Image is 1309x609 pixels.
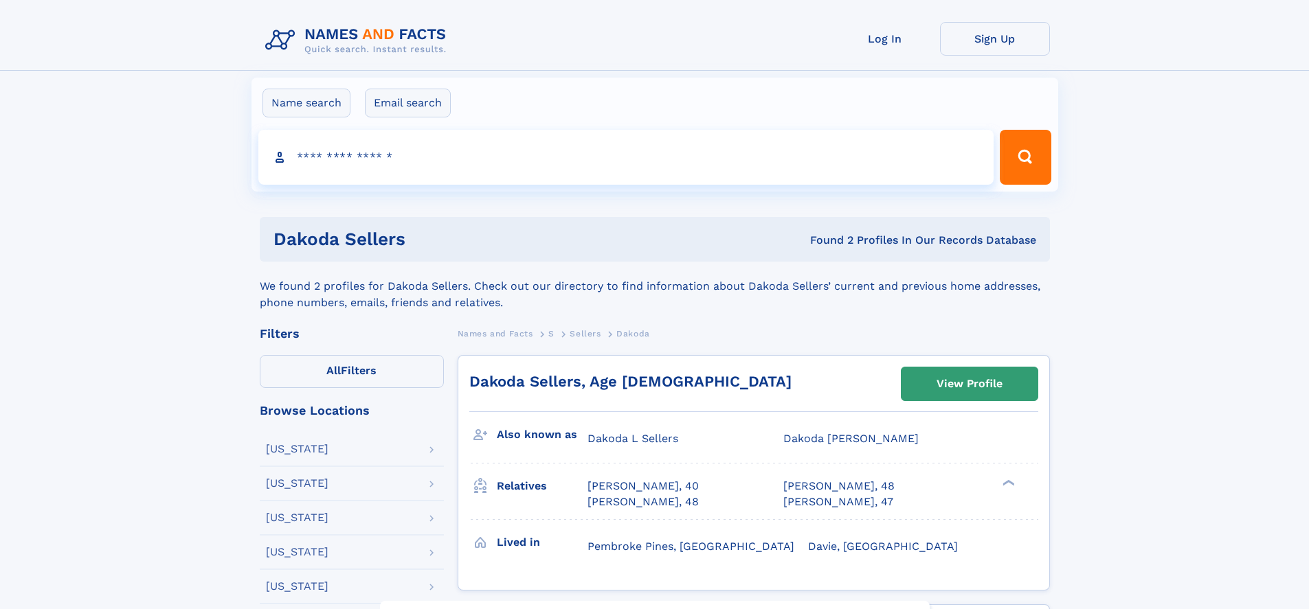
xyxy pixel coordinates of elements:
[548,325,555,342] a: S
[497,531,588,554] h3: Lived in
[830,22,940,56] a: Log In
[266,444,328,455] div: [US_STATE]
[266,581,328,592] div: [US_STATE]
[326,364,341,377] span: All
[607,233,1036,248] div: Found 2 Profiles In Our Records Database
[616,329,650,338] span: Dakoda
[937,368,1003,400] div: View Profile
[570,325,601,342] a: Sellers
[588,540,794,553] span: Pembroke Pines, [GEOGRAPHIC_DATA]
[783,432,919,445] span: Dakoda [PERSON_NAME]
[999,479,1016,487] div: ❯
[588,494,699,509] a: [PERSON_NAME], 48
[497,423,588,446] h3: Also known as
[266,547,328,558] div: [US_STATE]
[808,540,958,553] span: Davie, [GEOGRAPHIC_DATA]
[940,22,1050,56] a: Sign Up
[783,479,895,494] a: [PERSON_NAME], 48
[548,329,555,338] span: S
[262,89,350,117] label: Name search
[273,231,608,248] h1: Dakoda Sellers
[902,367,1038,400] a: View Profile
[260,404,444,417] div: Browse Locations
[588,479,699,494] a: [PERSON_NAME], 40
[266,512,328,523] div: [US_STATE]
[497,474,588,498] h3: Relatives
[260,22,458,59] img: Logo Names and Facts
[260,355,444,388] label: Filters
[588,432,678,445] span: Dakoda L Sellers
[260,262,1050,311] div: We found 2 profiles for Dakoda Sellers. Check out our directory to find information about Dakoda ...
[266,478,328,489] div: [US_STATE]
[469,373,792,390] a: Dakoda Sellers, Age [DEMOGRAPHIC_DATA]
[783,494,893,509] a: [PERSON_NAME], 47
[260,328,444,340] div: Filters
[1000,130,1051,185] button: Search Button
[258,130,994,185] input: search input
[365,89,451,117] label: Email search
[570,329,601,338] span: Sellers
[458,325,533,342] a: Names and Facts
